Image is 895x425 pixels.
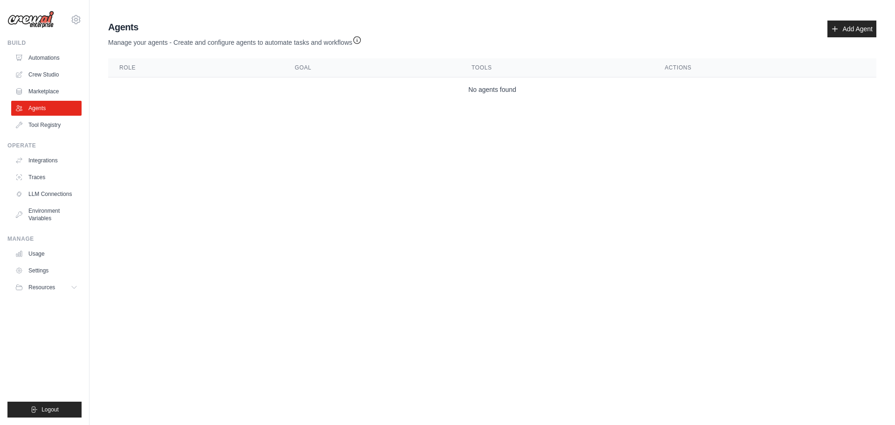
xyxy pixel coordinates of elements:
[11,84,82,99] a: Marketplace
[11,246,82,261] a: Usage
[7,142,82,149] div: Operate
[11,170,82,185] a: Traces
[11,187,82,202] a: LLM Connections
[7,402,82,418] button: Logout
[11,50,82,65] a: Automations
[7,235,82,243] div: Manage
[108,77,876,102] td: No agents found
[41,406,59,413] span: Logout
[654,58,876,77] th: Actions
[108,34,362,47] p: Manage your agents - Create and configure agents to automate tasks and workflows
[827,21,876,37] a: Add Agent
[11,153,82,168] a: Integrations
[283,58,460,77] th: Goal
[11,203,82,226] a: Environment Variables
[108,58,283,77] th: Role
[11,101,82,116] a: Agents
[461,58,654,77] th: Tools
[7,39,82,47] div: Build
[11,67,82,82] a: Crew Studio
[11,263,82,278] a: Settings
[28,284,55,291] span: Resources
[7,11,54,28] img: Logo
[11,118,82,132] a: Tool Registry
[11,280,82,295] button: Resources
[108,21,362,34] h2: Agents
